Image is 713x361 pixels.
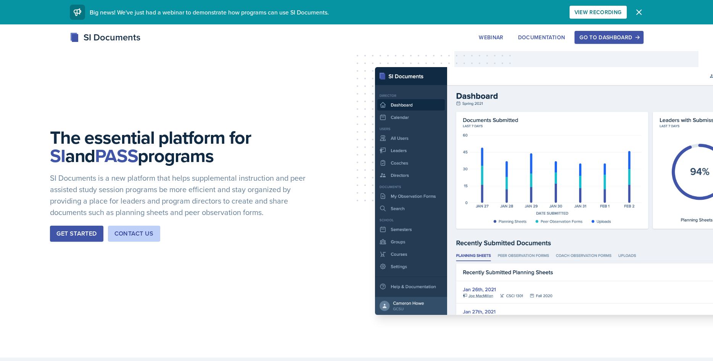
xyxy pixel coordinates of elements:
[479,34,503,40] div: Webinar
[570,6,627,19] button: View Recording
[579,34,638,40] div: Go to Dashboard
[114,229,154,238] div: Contact Us
[575,31,643,44] button: Go to Dashboard
[575,9,622,15] div: View Recording
[70,30,140,44] div: SI Documents
[90,8,329,16] span: Big news! We've just had a webinar to demonstrate how programs can use SI Documents.
[474,31,508,44] button: Webinar
[56,229,97,238] div: Get Started
[518,34,565,40] div: Documentation
[108,226,160,242] button: Contact Us
[50,226,103,242] button: Get Started
[513,31,570,44] button: Documentation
